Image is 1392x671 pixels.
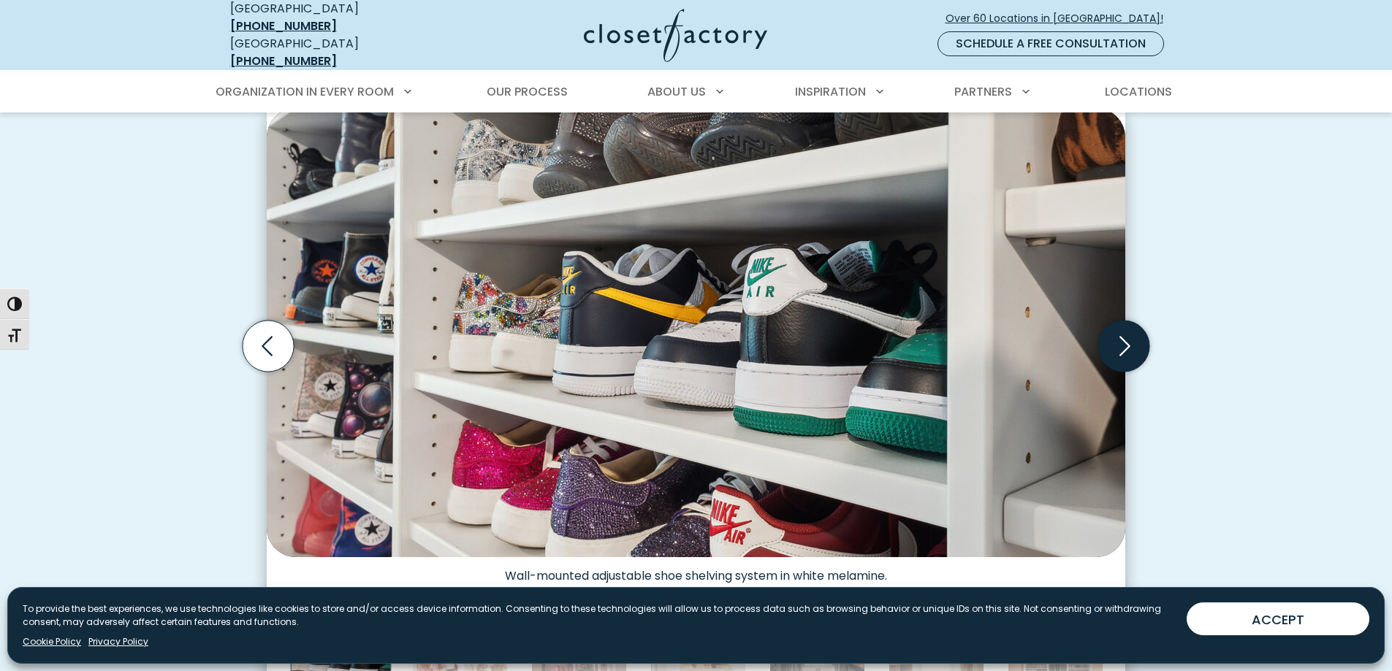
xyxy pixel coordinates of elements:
[23,602,1175,629] p: To provide the best experiences, we use technologies like cookies to store and/or access device i...
[267,108,1125,557] img: Custom adjustable shoe shelves
[230,18,337,34] a: [PHONE_NUMBER]
[1187,602,1369,635] button: ACCEPT
[1105,83,1172,100] span: Locations
[946,11,1175,26] span: Over 60 Locations in [GEOGRAPHIC_DATA]!
[88,635,148,648] a: Privacy Policy
[487,83,568,100] span: Our Process
[267,557,1125,583] figcaption: Wall-mounted adjustable shoe shelving system in white melamine.
[205,72,1187,112] nav: Primary Menu
[1092,315,1155,377] button: Next slide
[795,83,866,100] span: Inspiration
[584,9,767,62] img: Closet Factory Logo
[230,53,337,69] a: [PHONE_NUMBER]
[216,83,394,100] span: Organization in Every Room
[23,635,81,648] a: Cookie Policy
[954,83,1012,100] span: Partners
[230,35,442,70] div: [GEOGRAPHIC_DATA]
[647,83,706,100] span: About Us
[945,6,1176,31] a: Over 60 Locations in [GEOGRAPHIC_DATA]!
[937,31,1164,56] a: Schedule a Free Consultation
[237,315,300,377] button: Previous slide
